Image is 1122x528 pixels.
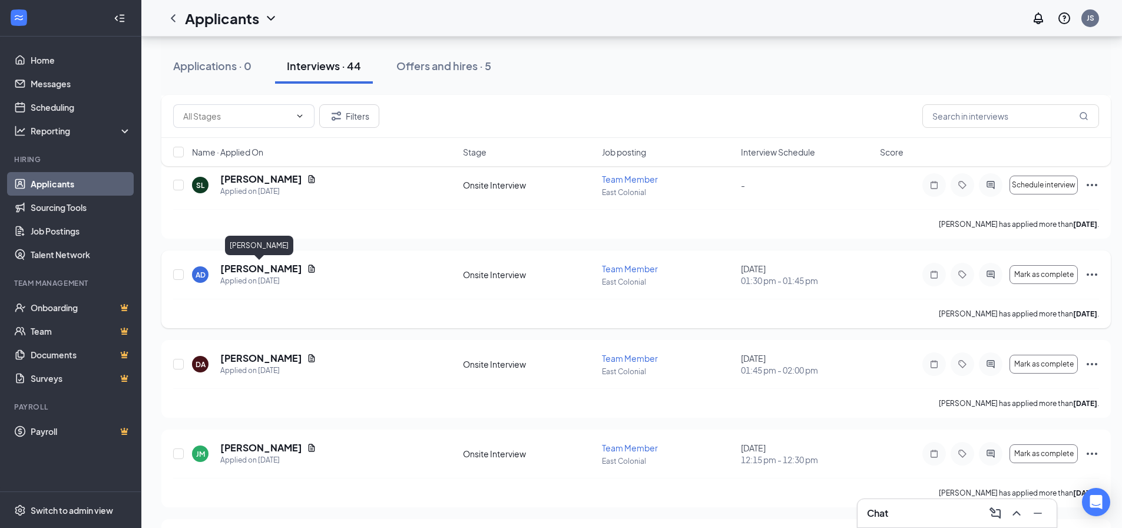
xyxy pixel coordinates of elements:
svg: WorkstreamLogo [13,12,25,24]
b: [DATE] [1073,309,1097,318]
svg: Tag [955,449,969,458]
svg: QuestionInfo [1057,11,1071,25]
h3: Chat [867,507,888,520]
a: ChevronLeft [166,11,180,25]
svg: Notifications [1031,11,1045,25]
div: Applied on [DATE] [220,454,316,466]
div: Offers and hires · 5 [396,58,491,73]
button: Minimize [1028,504,1047,523]
svg: Analysis [14,125,26,137]
a: Home [31,48,131,72]
h5: [PERSON_NAME] [220,441,302,454]
span: Stage [463,146,486,158]
div: Applications · 0 [173,58,251,73]
p: East Colonial [602,456,734,466]
h5: [PERSON_NAME] [220,173,302,186]
div: JM [196,449,205,459]
div: [DATE] [741,263,873,286]
svg: Document [307,354,316,363]
svg: Note [927,180,941,190]
a: TeamCrown [31,319,131,343]
span: 01:30 pm - 01:45 pm [741,275,873,286]
input: All Stages [183,110,290,123]
a: Messages [31,72,131,95]
svg: ChevronUp [1010,506,1024,520]
svg: Minimize [1031,506,1045,520]
p: [PERSON_NAME] has applied more than . [939,309,1099,319]
a: PayrollCrown [31,420,131,443]
div: [PERSON_NAME] [225,236,293,255]
div: Onsite Interview [463,179,595,191]
svg: MagnifyingGlass [1079,111,1088,121]
div: Hiring [14,154,129,164]
div: Onsite Interview [463,448,595,460]
svg: Settings [14,504,26,516]
div: Team Management [14,278,129,288]
b: [DATE] [1073,489,1097,497]
h5: [PERSON_NAME] [220,352,302,365]
div: Switch to admin view [31,504,113,516]
div: [DATE] [741,352,873,376]
a: Sourcing Tools [31,196,131,219]
div: Onsite Interview [463,358,595,370]
a: DocumentsCrown [31,343,131,367]
a: OnboardingCrown [31,296,131,319]
h1: Applicants [185,8,259,28]
p: East Colonial [602,367,734,377]
span: Team Member [602,263,658,274]
svg: Note [927,270,941,279]
div: Applied on [DATE] [220,365,316,377]
svg: Ellipses [1085,357,1099,371]
svg: Ellipses [1085,178,1099,192]
span: 01:45 pm - 02:00 pm [741,364,873,376]
span: Team Member [602,443,658,453]
button: ComposeMessage [986,504,1005,523]
span: Mark as complete [1014,360,1074,368]
div: DA [196,359,206,369]
span: Name · Applied On [192,146,263,158]
div: Reporting [31,125,132,137]
svg: ActiveChat [984,180,998,190]
span: Mark as complete [1014,450,1074,458]
span: Mark as complete [1014,270,1074,279]
div: Payroll [14,402,129,412]
button: Filter Filters [319,104,379,128]
button: ChevronUp [1007,504,1026,523]
svg: Document [307,443,316,453]
div: AD [196,270,206,280]
svg: Document [307,174,316,184]
button: Mark as complete [1010,444,1078,463]
div: [DATE] [741,442,873,466]
div: Applied on [DATE] [220,275,316,287]
svg: Ellipses [1085,268,1099,282]
a: SurveysCrown [31,367,131,390]
svg: Collapse [114,12,125,24]
span: - [741,180,745,190]
p: East Colonial [602,277,734,287]
div: JS [1087,13,1094,23]
svg: ActiveChat [984,359,998,369]
button: Mark as complete [1010,265,1078,284]
svg: Tag [955,180,969,190]
span: Job posting [602,146,646,158]
div: Open Intercom Messenger [1082,488,1110,516]
p: [PERSON_NAME] has applied more than . [939,219,1099,229]
svg: Note [927,359,941,369]
div: Applied on [DATE] [220,186,316,197]
svg: Document [307,264,316,273]
a: Scheduling [31,95,131,119]
b: [DATE] [1073,399,1097,408]
b: [DATE] [1073,220,1097,229]
svg: Ellipses [1085,447,1099,461]
span: 12:15 pm - 12:30 pm [741,454,873,466]
h5: [PERSON_NAME] [220,262,302,275]
div: Interviews · 44 [287,58,361,73]
svg: ChevronDown [264,11,278,25]
a: Talent Network [31,243,131,266]
button: Schedule interview [1010,176,1078,194]
svg: Filter [329,109,343,123]
span: Interview Schedule [741,146,815,158]
a: Job Postings [31,219,131,243]
svg: Note [927,449,941,458]
span: Score [880,146,903,158]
